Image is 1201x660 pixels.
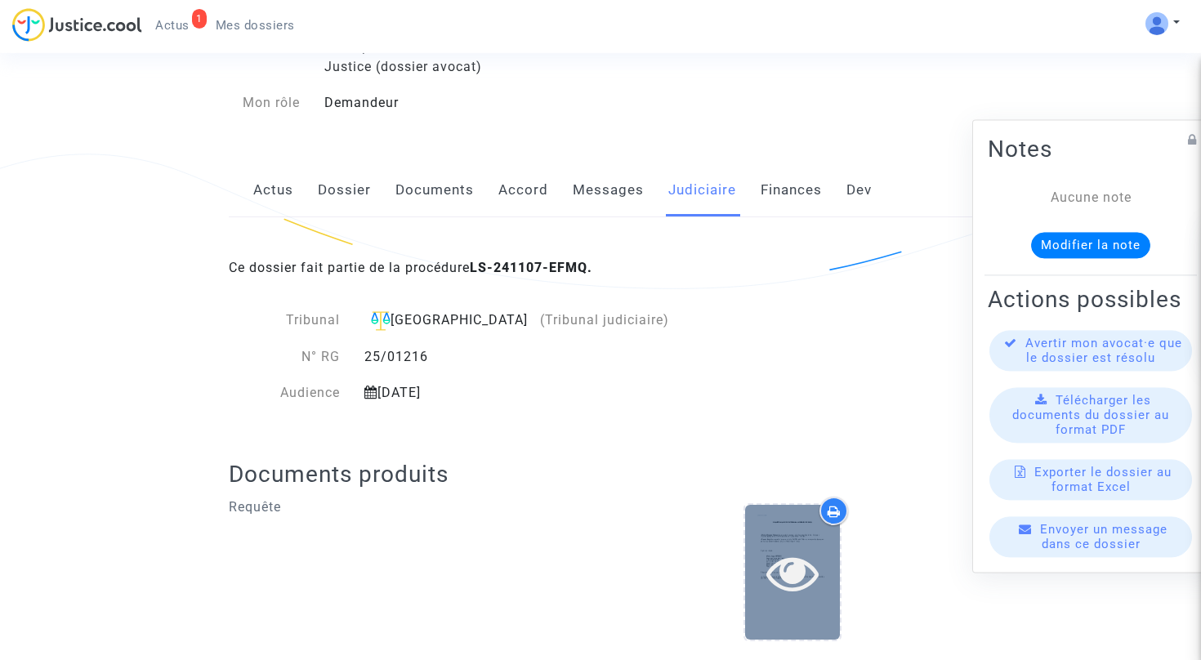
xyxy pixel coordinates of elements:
h2: Notes [988,136,1194,164]
div: [GEOGRAPHIC_DATA] [364,310,671,331]
img: jc-logo.svg [12,8,142,42]
span: Ce dossier fait partie de la procédure [229,260,592,275]
div: 1 [192,9,207,29]
a: 1Actus [142,13,203,38]
h2: Documents produits [229,460,973,488]
a: Actus [253,163,293,217]
div: Aucune note [1012,189,1169,208]
a: Dev [846,163,872,217]
a: Messages [573,163,644,217]
span: Avertir mon avocat·e que le dossier est résolu [1025,337,1182,366]
img: icon-faciliter-sm.svg [371,311,391,331]
div: 25/01216 [352,347,683,367]
a: Mes dossiers [203,13,308,38]
button: Modifier la note [1031,233,1150,259]
div: N° RG [229,347,353,367]
b: LS-241107-EFMQ. [470,260,592,275]
a: Judiciaire [668,163,736,217]
div: Mon rôle [217,93,313,113]
p: Requête [229,497,589,517]
span: Télécharger les documents du dossier au format PDF [1012,394,1169,438]
span: (Tribunal judiciaire) [540,312,669,328]
div: Audience [229,383,353,403]
a: Accord [498,163,548,217]
a: Documents [395,163,474,217]
span: Envoyer un message dans ce dossier [1040,523,1168,552]
a: Finances [761,163,822,217]
a: Dossier [318,163,371,217]
div: Demandeur [312,93,600,113]
img: ALV-UjUi8w8jzeuNK6WmPnxLmBdu3c7bRH6H5IIQs8EfIw_yZ63zOZnrCSpMuydc5Oqi403-yBrX3ZXVBA530YnHBVLNSqiS9... [1145,12,1168,35]
span: Actus [155,18,190,33]
div: [DATE] [352,383,683,403]
span: Exporter le dossier au format Excel [1034,466,1172,495]
span: Mes dossiers [216,18,295,33]
h2: Actions possibles [988,286,1194,314]
div: Tribunal [229,310,353,331]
